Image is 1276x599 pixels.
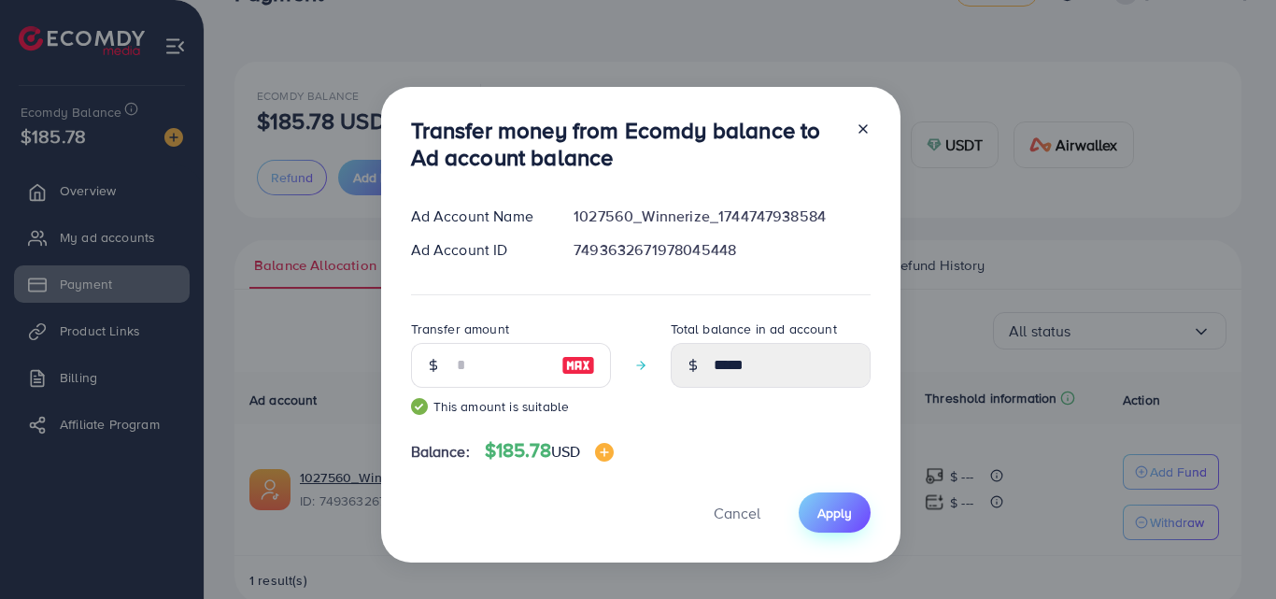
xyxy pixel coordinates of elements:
span: Balance: [411,441,470,463]
label: Total balance in ad account [671,320,837,338]
button: Cancel [690,492,784,533]
button: Apply [799,492,871,533]
span: Apply [817,504,852,522]
div: 7493632671978045448 [559,239,885,261]
span: USD [551,441,580,462]
img: image [561,354,595,377]
div: 1027560_Winnerize_1744747938584 [559,206,885,227]
div: Ad Account ID [396,239,560,261]
div: Ad Account Name [396,206,560,227]
small: This amount is suitable [411,397,611,416]
span: Cancel [714,503,760,523]
label: Transfer amount [411,320,509,338]
iframe: Chat [1197,515,1262,585]
h3: Transfer money from Ecomdy balance to Ad account balance [411,117,841,171]
img: guide [411,398,428,415]
h4: $185.78 [485,439,615,463]
img: image [595,443,614,462]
